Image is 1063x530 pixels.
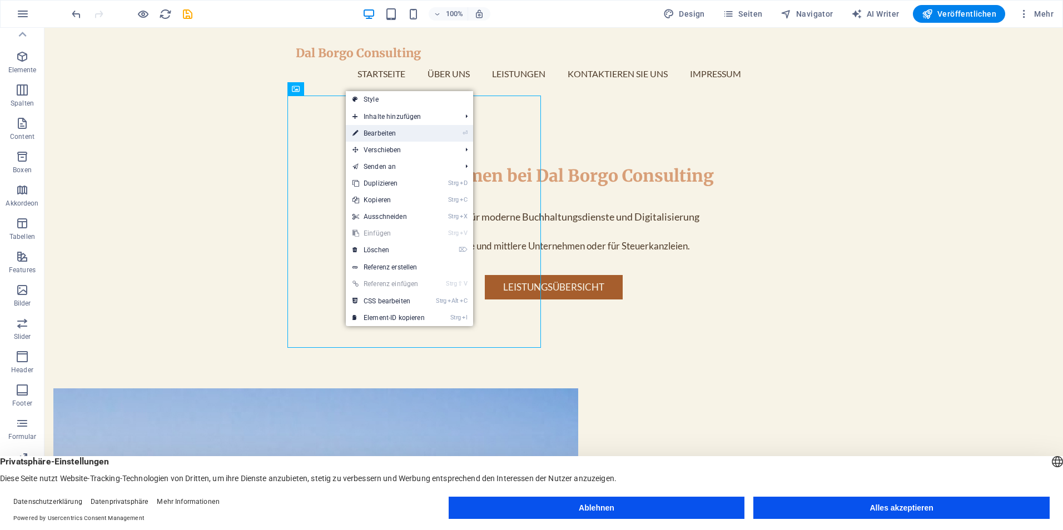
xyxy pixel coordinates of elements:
i: C [460,297,468,304]
i: Save (Ctrl+S) [181,8,194,21]
p: Akkordeon [6,199,38,208]
i: C [460,196,468,203]
p: Footer [12,399,32,408]
a: StrgDDuplizieren [346,175,431,192]
a: StrgVEinfügen [346,225,431,242]
span: Mehr [1019,8,1054,19]
p: Header [11,366,33,374]
a: StrgAltCCSS bearbeiten [346,293,431,309]
a: ⏎Bearbeiten [346,125,431,142]
i: V [464,280,467,287]
a: Strg⇧VReferenz einfügen [346,276,431,292]
p: Tabellen [9,232,35,241]
i: Strg [450,314,461,321]
button: save [181,7,194,21]
p: Elemente [8,66,37,74]
i: ⏎ [463,129,468,137]
i: X [460,213,468,220]
i: ⇧ [458,280,463,287]
p: Spalten [11,99,34,108]
button: Mehr [1014,5,1058,23]
span: Design [663,8,705,19]
i: Strg [446,280,456,287]
span: Verschieben [346,142,456,158]
i: Alt [448,297,459,304]
i: Strg [448,229,459,237]
i: I [462,314,468,321]
p: Bilder [14,299,31,308]
a: StrgCKopieren [346,192,431,208]
h6: 100% [445,7,463,21]
i: Seite neu laden [159,8,172,21]
button: undo [69,7,83,21]
a: StrgIElement-ID kopieren [346,309,431,326]
i: V [460,229,468,237]
button: 100% [429,7,468,21]
button: Navigator [776,5,838,23]
p: Boxen [13,166,32,174]
a: ⌦Löschen [346,242,431,258]
i: Strg [448,213,459,220]
span: AI Writer [851,8,900,19]
a: Referenz erstellen [346,259,473,276]
p: Content [10,132,34,141]
i: Rückgängig: Bild ändern (Strg+Z) [70,8,83,21]
i: D [460,179,468,187]
p: Formular [8,432,37,441]
i: Strg [436,297,446,304]
i: Bei Größenänderung Zoomstufe automatisch an das gewählte Gerät anpassen. [474,9,484,19]
button: Klicke hier, um den Vorschau-Modus zu verlassen [136,7,150,21]
span: Veröffentlichen [922,8,996,19]
button: Veröffentlichen [913,5,1005,23]
button: Design [659,5,709,23]
i: Strg [448,179,459,187]
span: Navigator [781,8,833,19]
span: Inhalte hinzufügen [346,108,456,125]
a: Style [346,91,473,108]
p: Features [9,266,36,274]
a: StrgXAusschneiden [346,208,431,225]
button: reload [158,7,172,21]
button: AI Writer [847,5,904,23]
span: Seiten [723,8,763,19]
a: Senden an [346,158,456,175]
p: Slider [14,332,31,341]
button: Seiten [718,5,767,23]
i: Strg [448,196,459,203]
i: ⌦ [459,246,468,253]
div: Design (Strg+Alt+Y) [659,5,709,23]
